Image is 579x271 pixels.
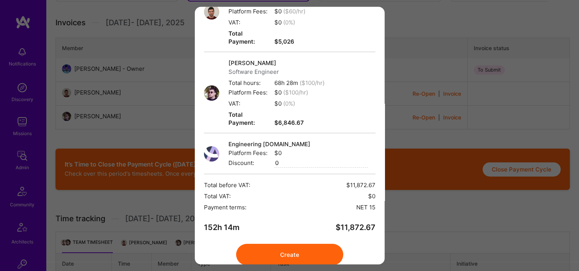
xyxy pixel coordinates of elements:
[228,111,270,127] span: Total Payment:
[228,7,270,15] span: Platform Fees:
[228,100,325,108] span: $0
[204,203,246,211] span: Payment terms:
[336,224,375,232] span: $ 11,872.67
[204,4,219,19] img: User Avatar
[204,192,231,200] span: Total VAT:
[228,38,294,45] strong: $5,026
[204,224,240,232] span: 152h 14m
[228,79,325,87] span: 68h 28m
[195,7,385,264] div: modal
[228,68,325,76] span: Software Engineer
[228,100,270,108] span: VAT:
[228,149,270,157] span: Platform Fees:
[228,159,270,167] span: Discount:
[204,181,250,189] span: Total before VAT:
[228,88,325,96] span: $ 0
[283,19,295,26] span: ( 0 %)
[228,149,368,157] span: $0
[228,140,368,148] span: Engineering [DOMAIN_NAME]
[283,8,305,15] span: ($ 60 /hr)
[228,18,270,26] span: VAT:
[368,192,375,200] span: $0
[204,146,219,162] img: User Avatar
[300,79,325,87] span: ($ 100 /hr)
[228,18,323,26] span: $0
[228,119,304,126] strong: $6,846.67
[346,181,375,189] span: $11,872.67
[204,85,219,100] img: User Avatar
[236,244,343,265] button: Create
[228,88,270,96] span: Platform Fees:
[228,7,323,15] span: $ 0
[356,203,375,211] span: NET 15
[228,29,270,46] span: Total Payment:
[283,100,295,107] span: ( 0 %)
[228,59,325,67] span: [PERSON_NAME]
[283,89,308,96] span: ($ 100 /hr)
[228,79,270,87] span: Total hours:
